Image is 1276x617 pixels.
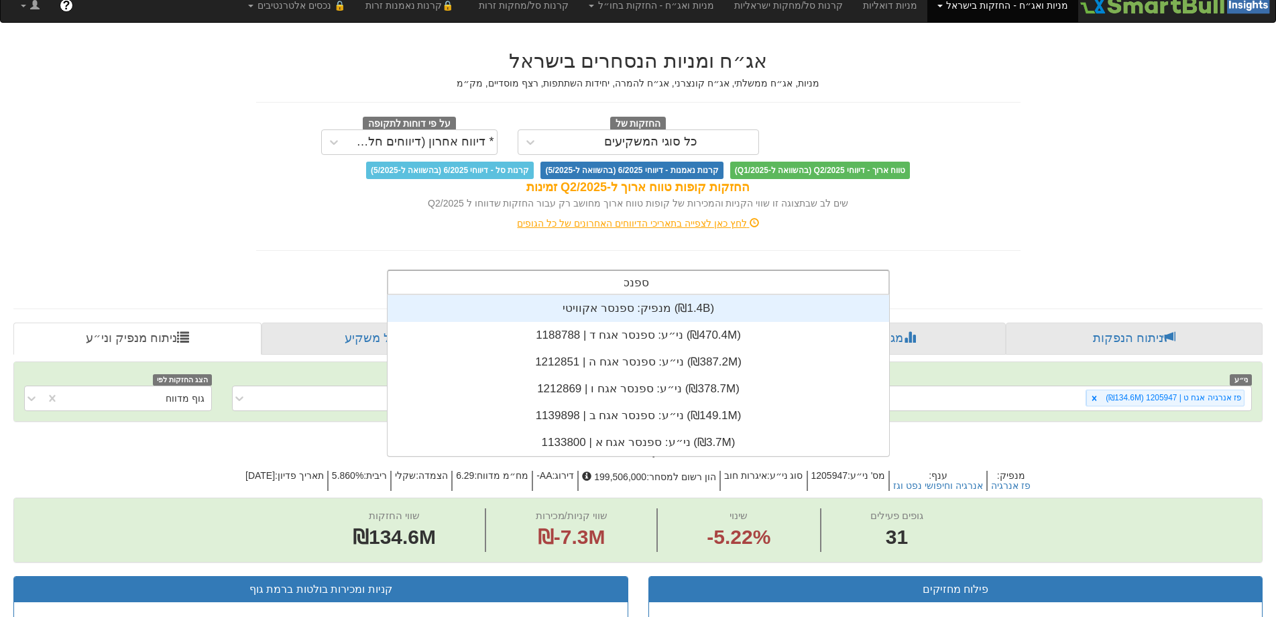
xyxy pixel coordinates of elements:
[262,323,514,355] a: פרופיל משקיע
[24,583,618,596] h3: קניות ומכירות בולטות ברמת גוף
[256,50,1021,72] h2: אג״ח ומניות הנסחרים בישראל
[610,117,666,131] span: החזקות של
[256,179,1021,197] div: החזקות קופות טווח ארוך ל-Q2/2025 זמינות
[604,135,697,149] div: כל סוגי המשקיעים
[388,322,889,349] div: ני״ע: ‏ספנסר אגח ד | 1188788 ‎(₪470.4M)‎
[719,471,807,492] h5: סוג ני״ע : איגרות חוב
[388,376,889,402] div: ני״ע: ‏ספנסר אגח ו | 1212869 ‎(₪378.7M)‎
[730,510,748,521] span: שינוי
[327,471,390,492] h5: ריבית : 5.860%
[369,510,420,521] span: שווי החזקות
[1230,374,1252,386] span: ני״ע
[870,510,923,521] span: גופים פעילים
[388,402,889,429] div: ני״ע: ‏ספנסר אגח ב | 1139898 ‎(₪149.1M)‎
[991,481,1031,491] button: פז אנרגיה
[870,523,923,552] span: 31
[353,526,436,548] span: ₪134.6M
[532,471,577,492] h5: דירוג : AA-
[166,392,205,405] div: גוף מדווח
[888,471,986,492] h5: ענף :
[1006,323,1263,355] a: ניתוח הנפקות
[13,435,1263,457] h2: פז אנרגיה אגח ט | 1205947 - ניתוח ני״ע
[349,135,494,149] div: * דיווח אחרון (דיווחים חלקיים)
[540,162,723,179] span: קרנות נאמנות - דיווחי 6/2025 (בהשוואה ל-5/2025)
[388,295,889,322] div: מנפיק: ‏ספנסר אקוויטי ‎(₪1.4B)‎
[366,162,534,179] span: קרנות סל - דיווחי 6/2025 (בהשוואה ל-5/2025)
[242,471,327,492] h5: תאריך פדיון : [DATE]
[363,117,456,131] span: על פי דוחות לתקופה
[388,429,889,456] div: ני״ע: ‏ספנסר אגח א | 1133800 ‎(₪3.7M)‎
[388,349,889,376] div: ני״ע: ‏ספנסר אגח ה | 1212851 ‎(₪387.2M)‎
[707,523,770,552] span: -5.22%
[246,217,1031,230] div: לחץ כאן לצפייה בתאריכי הדיווחים האחרונים של כל הגופים
[577,471,719,492] h5: הון רשום למסחר : 199,506,000
[807,471,889,492] h5: מס' ני״ע : 1205947
[13,323,262,355] a: ניתוח מנפיק וני״ע
[659,583,1253,596] h3: פילוח מחזיקים
[390,471,451,492] h5: הצמדה : שקלי
[451,471,532,492] h5: מח״מ מדווח : 6.29
[256,197,1021,210] div: שים לב שבתצוגה זו שווי הקניות והמכירות של קופות טווח ארוך מחושב רק עבור החזקות שדווחו ל Q2/2025
[730,162,910,179] span: טווח ארוך - דיווחי Q2/2025 (בהשוואה ל-Q1/2025)
[538,526,605,548] span: ₪-7.3M
[893,481,983,491] button: אנרגיה וחיפושי נפט וגז
[153,374,212,386] span: הצג החזקות לפי
[536,510,607,521] span: שווי קניות/מכירות
[388,295,889,456] div: grid
[1102,390,1244,406] div: פז אנרגיה אגח ט | 1205947 (₪134.6M)
[986,471,1034,492] h5: מנפיק :
[256,78,1021,89] h5: מניות, אג״ח ממשלתי, אג״ח קונצרני, אג״ח להמרה, יחידות השתתפות, רצף מוסדיים, מק״מ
